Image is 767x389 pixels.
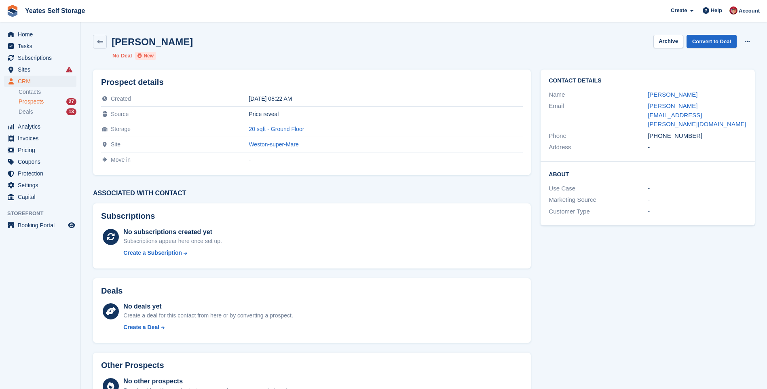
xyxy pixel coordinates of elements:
span: Booking Portal [18,220,66,231]
div: 13 [66,108,76,115]
a: Deals 13 [19,108,76,116]
a: menu [4,191,76,203]
a: menu [4,220,76,231]
div: [DATE] 08:22 AM [249,95,523,102]
a: menu [4,156,76,167]
span: Sites [18,64,66,75]
span: Settings [18,180,66,191]
a: Yeates Self Storage [22,4,89,17]
span: Site [111,141,120,148]
div: Name [549,90,648,99]
a: Preview store [67,220,76,230]
li: No Deal [112,52,132,60]
a: Contacts [19,88,76,96]
div: Create a deal for this contact from here or by converting a prospect. [123,311,293,320]
div: Use Case [549,184,648,193]
h3: Associated with contact [93,190,531,197]
a: menu [4,40,76,52]
a: [PERSON_NAME][EMAIL_ADDRESS][PERSON_NAME][DOMAIN_NAME] [648,102,746,127]
i: Smart entry sync failures have occurred [66,66,72,73]
div: - [249,156,523,163]
a: 20 sqft - Ground Floor [249,126,304,132]
h2: About [549,170,747,178]
h2: Contact Details [549,78,747,84]
h2: Prospect details [101,78,523,87]
a: Create a Deal [123,323,293,332]
div: Email [549,101,648,129]
h2: Other Prospects [101,361,164,370]
div: Phone [549,131,648,141]
a: menu [4,180,76,191]
span: Coupons [18,156,66,167]
a: menu [4,133,76,144]
span: Protection [18,168,66,179]
div: Create a Deal [123,323,159,332]
span: Analytics [18,121,66,132]
a: menu [4,52,76,63]
div: - [648,184,747,193]
span: Storefront [7,209,80,218]
span: Deals [19,108,33,116]
a: [PERSON_NAME] [648,91,697,98]
span: Create [671,6,687,15]
span: Tasks [18,40,66,52]
div: Create a Subscription [123,249,182,257]
span: Created [111,95,131,102]
a: menu [4,29,76,40]
div: Marketing Source [549,195,648,205]
a: menu [4,121,76,132]
h2: Subscriptions [101,211,523,221]
a: Convert to Deal [687,35,737,48]
div: Customer Type [549,207,648,216]
div: - [648,143,747,152]
div: - [648,207,747,216]
a: Prospects 27 [19,97,76,106]
div: - [648,195,747,205]
button: Archive [653,35,683,48]
div: [PHONE_NUMBER] [648,131,747,141]
span: Prospects [19,98,44,106]
h2: Deals [101,286,123,296]
span: Move in [111,156,131,163]
a: Weston-super-Mare [249,141,298,148]
span: Source [111,111,129,117]
div: Subscriptions appear here once set up. [123,237,222,245]
a: menu [4,76,76,87]
div: 27 [66,98,76,105]
a: menu [4,168,76,179]
a: menu [4,64,76,75]
span: Pricing [18,144,66,156]
a: Create a Subscription [123,249,222,257]
span: CRM [18,76,66,87]
img: Wendie Tanner [729,6,737,15]
h2: [PERSON_NAME] [112,36,193,47]
div: Address [549,143,648,152]
span: Home [18,29,66,40]
span: Subscriptions [18,52,66,63]
div: No subscriptions created yet [123,227,222,237]
li: New [135,52,156,60]
span: Account [739,7,760,15]
div: No deals yet [123,302,293,311]
span: Capital [18,191,66,203]
div: Price reveal [249,111,523,117]
div: No other prospects [123,376,296,386]
img: stora-icon-8386f47178a22dfd0bd8f6a31ec36ba5ce8667c1dd55bd0f319d3a0aa187defe.svg [6,5,19,17]
span: Storage [111,126,131,132]
a: menu [4,144,76,156]
span: Invoices [18,133,66,144]
span: Help [711,6,722,15]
